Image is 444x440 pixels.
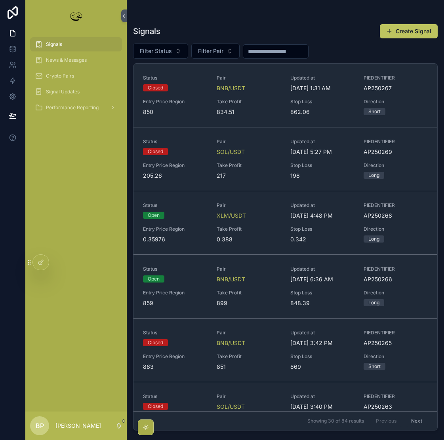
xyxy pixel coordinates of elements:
span: PIEDENTIFIER [364,266,428,272]
a: BNB/USDT [217,339,245,347]
span: Stop Loss [290,290,354,296]
span: Pair [217,330,281,336]
span: AP250265 [364,339,428,347]
span: Updated at [290,393,354,400]
div: Open [148,212,160,219]
div: Long [368,235,379,243]
span: 217 [217,172,281,180]
a: BNB/USDT [217,275,245,283]
span: Pair [217,138,281,145]
span: Take Profit [217,162,281,169]
span: Direction [364,162,428,169]
span: 205.26 [143,172,207,180]
span: Filter Status [140,47,172,55]
span: [DATE] 1:31 AM [290,84,354,92]
span: [DATE] 5:27 PM [290,148,354,156]
button: Next [406,415,428,427]
span: Pair [217,75,281,81]
span: Stop Loss [290,99,354,105]
span: 850 [143,108,207,116]
span: AP250263 [364,403,428,411]
img: App logo [68,9,84,22]
span: Pair [217,266,281,272]
span: Entry Price Region [143,162,207,169]
span: Pair [217,202,281,209]
p: [PERSON_NAME] [55,422,101,430]
span: Updated at [290,330,354,336]
span: BP [36,421,44,431]
a: Create Signal [380,24,438,38]
span: [DATE] 6:36 AM [290,275,354,283]
span: AP250266 [364,275,428,283]
span: Take Profit [217,99,281,105]
span: Updated at [290,202,354,209]
span: Direction [364,353,428,360]
a: XLM/USDT [217,212,246,220]
span: 862.06 [290,108,354,116]
div: Short [368,363,381,370]
span: 869 [290,363,354,371]
span: Performance Reporting [46,104,99,111]
span: Updated at [290,75,354,81]
span: Status [143,266,207,272]
span: Pair [217,393,281,400]
span: Entry Price Region [143,353,207,360]
span: PIEDENTIFIER [364,330,428,336]
span: PIEDENTIFIER [364,202,428,209]
button: Select Button [191,44,240,59]
a: Performance Reporting [30,101,122,115]
a: StatusOpenPairBNB/USDTUpdated at[DATE] 6:36 AMPIEDENTIFIERAP250266Entry Price Region859Take Profi... [133,254,437,318]
span: Take Profit [217,353,281,360]
span: Direction [364,99,428,105]
div: scrollable content [25,32,127,125]
span: Status [143,330,207,336]
div: Open [148,275,160,283]
span: Stop Loss [290,162,354,169]
a: StatusClosedPairSOL/USDTUpdated at[DATE] 5:27 PMPIEDENTIFIERAP250269Entry Price Region205.26Take ... [133,127,437,191]
span: 198 [290,172,354,180]
span: Status [143,138,207,145]
div: Short [368,108,381,115]
span: 0.342 [290,235,354,243]
span: Showing 30 of 84 results [307,418,364,424]
a: StatusOpenPairXLM/USDTUpdated at[DATE] 4:48 PMPIEDENTIFIERAP250268Entry Price Region0.35976Take P... [133,191,437,254]
span: 0.35976 [143,235,207,243]
a: Signal Updates [30,85,122,99]
button: Select Button [133,44,188,59]
span: 851 [217,363,281,371]
div: Closed [148,403,163,410]
div: Closed [148,339,163,346]
div: Long [368,172,379,179]
span: News & Messages [46,57,87,63]
span: Stop Loss [290,353,354,360]
h1: Signals [133,26,160,37]
span: Take Profit [217,290,281,296]
a: BNB/USDT [217,84,245,92]
span: 834.51 [217,108,281,116]
span: Signal Updates [46,89,80,95]
a: Signals [30,37,122,51]
span: Entry Price Region [143,226,207,232]
span: 899 [217,299,281,307]
span: AP250268 [364,212,428,220]
span: PIEDENTIFIER [364,393,428,400]
span: [DATE] 4:48 PM [290,212,354,220]
div: Long [368,299,379,306]
span: Direction [364,226,428,232]
a: SOL/USDT [217,403,245,411]
span: PIEDENTIFIER [364,138,428,145]
span: [DATE] 3:42 PM [290,339,354,347]
span: AP250267 [364,84,428,92]
span: Updated at [290,266,354,272]
span: Direction [364,290,428,296]
span: Stop Loss [290,226,354,232]
a: SOL/USDT [217,148,245,156]
span: 863 [143,363,207,371]
span: Entry Price Region [143,290,207,296]
a: Crypto Pairs [30,69,122,83]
